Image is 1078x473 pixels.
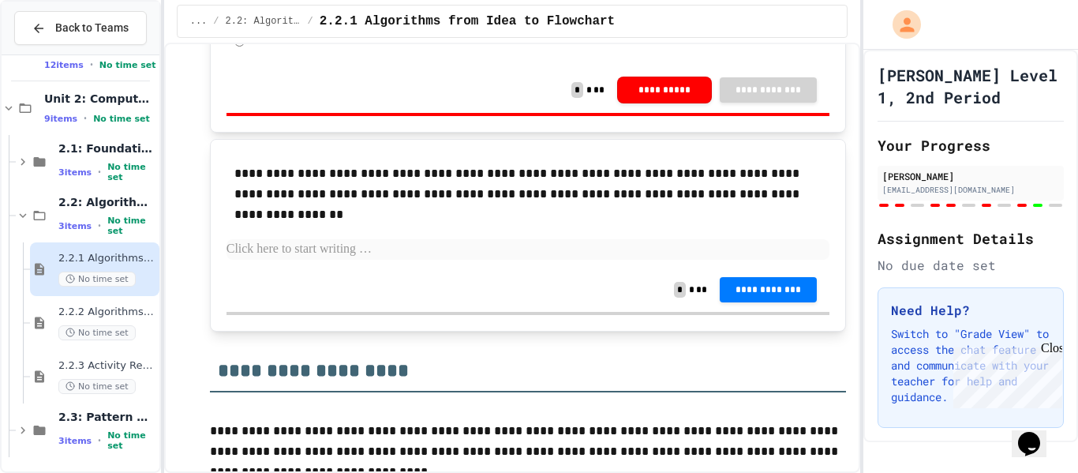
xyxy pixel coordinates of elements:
[878,227,1064,250] h2: Assignment Details
[891,301,1050,320] h3: Need Help?
[6,6,109,100] div: Chat with us now!Close
[58,272,136,287] span: No time set
[44,92,156,106] span: Unit 2: Computational Thinking & Problem-Solving
[190,15,208,28] span: ...
[90,58,93,71] span: •
[107,430,156,451] span: No time set
[58,436,92,446] span: 3 items
[14,11,147,45] button: Back to Teams
[58,252,156,265] span: 2.2.1 Algorithms from Idea to Flowchart
[84,112,87,125] span: •
[876,6,925,43] div: My Account
[107,162,156,182] span: No time set
[58,410,156,424] span: 2.3: Pattern Recognition & Decomposition
[98,166,101,178] span: •
[882,184,1059,196] div: [EMAIL_ADDRESS][DOMAIN_NAME]
[1012,410,1062,457] iframe: chat widget
[58,167,92,178] span: 3 items
[58,221,92,231] span: 3 items
[58,325,136,340] span: No time set
[58,195,156,209] span: 2.2: Algorithms from Idea to Flowchart
[213,15,219,28] span: /
[98,434,101,447] span: •
[947,341,1062,408] iframe: chat widget
[98,220,101,232] span: •
[93,114,150,124] span: No time set
[878,134,1064,156] h2: Your Progress
[891,326,1050,405] p: Switch to "Grade View" to access the chat feature and communicate with your teacher for help and ...
[55,20,129,36] span: Back to Teams
[320,12,615,31] span: 2.2.1 Algorithms from Idea to Flowchart
[226,15,301,28] span: 2.2: Algorithms from Idea to Flowchart
[308,15,313,28] span: /
[107,216,156,236] span: No time set
[44,114,77,124] span: 9 items
[58,359,156,373] span: 2.2.3 Activity Recommendation Algorithm
[58,379,136,394] span: No time set
[58,141,156,156] span: 2.1: Foundations of Computational Thinking
[44,60,84,70] span: 12 items
[882,169,1059,183] div: [PERSON_NAME]
[58,306,156,319] span: 2.2.2 Algorithms from Idea to Flowchart - Review
[878,64,1064,108] h1: [PERSON_NAME] Level 1, 2nd Period
[99,60,156,70] span: No time set
[878,256,1064,275] div: No due date set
